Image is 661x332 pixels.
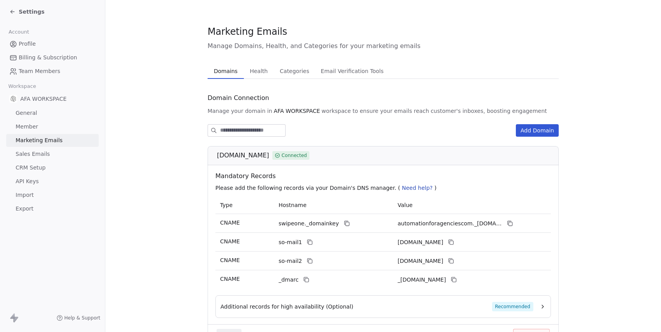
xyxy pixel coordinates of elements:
[6,37,99,50] a: Profile
[20,95,67,103] span: AFA WORKSPACE
[516,124,559,137] button: Add Domain
[16,177,39,186] span: API Keys
[279,238,302,246] span: so-mail1
[398,220,502,228] span: automationforagenciescom._domainkey.swipeone.email
[6,107,99,120] a: General
[6,189,99,202] a: Import
[6,120,99,133] a: Member
[16,205,34,213] span: Export
[6,134,99,147] a: Marketing Emails
[6,148,99,161] a: Sales Emails
[16,191,34,199] span: Import
[215,171,554,181] span: Mandatory Records
[220,257,240,263] span: CNAME
[5,26,32,38] span: Account
[220,220,240,226] span: CNAME
[6,202,99,215] a: Export
[492,302,533,311] span: Recommended
[6,51,99,64] a: Billing & Subscription
[16,136,62,145] span: Marketing Emails
[220,238,240,245] span: CNAME
[398,238,443,246] span: automationforagenciescom1.swipeone.email
[322,107,429,115] span: workspace to ensure your emails reach
[247,66,271,77] span: Health
[208,107,272,115] span: Manage your domain in
[220,303,354,311] span: Additional records for high availability (Optional)
[16,150,50,158] span: Sales Emails
[215,184,554,192] p: Please add the following records via your Domain's DNS manager. ( )
[19,40,36,48] span: Profile
[279,220,339,228] span: swipeone._domainkey
[9,8,44,16] a: Settings
[57,315,100,321] a: Help & Support
[220,276,240,282] span: CNAME
[398,257,443,265] span: automationforagenciescom2.swipeone.email
[9,95,17,103] img: black.png
[279,257,302,265] span: so-mail2
[208,41,559,51] span: Manage Domains, Health, and Categories for your marketing emails
[208,26,287,37] span: Marketing Emails
[16,109,37,117] span: General
[5,80,39,92] span: Workspace
[220,302,546,311] button: Additional records for high availability (Optional)Recommended
[282,152,307,159] span: Connected
[6,161,99,174] a: CRM Setup
[19,67,60,75] span: Team Members
[279,276,299,284] span: _dmarc
[19,54,77,62] span: Billing & Subscription
[279,202,307,208] span: Hostname
[431,107,547,115] span: customer's inboxes, boosting engagement
[6,175,99,188] a: API Keys
[64,315,100,321] span: Help & Support
[402,185,433,191] span: Need help?
[16,164,46,172] span: CRM Setup
[217,151,269,160] span: [DOMAIN_NAME]
[208,93,269,103] span: Domain Connection
[211,66,241,77] span: Domains
[318,66,387,77] span: Email Verification Tools
[398,276,446,284] span: _dmarc.swipeone.email
[277,66,312,77] span: Categories
[19,8,44,16] span: Settings
[398,202,412,208] span: Value
[16,123,38,131] span: Member
[220,201,269,209] p: Type
[6,65,99,78] a: Team Members
[274,107,320,115] span: AFA WORKSPACE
